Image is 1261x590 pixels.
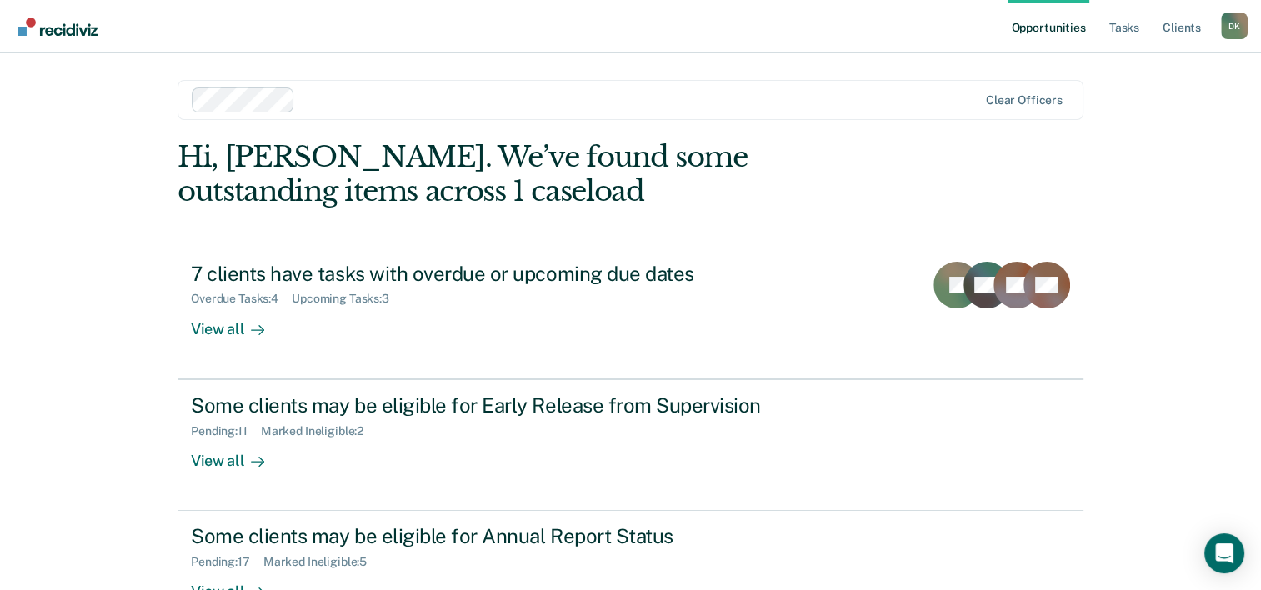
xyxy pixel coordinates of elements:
div: Overdue Tasks : 4 [191,292,292,306]
div: View all [191,437,284,470]
a: 7 clients have tasks with overdue or upcoming due datesOverdue Tasks:4Upcoming Tasks:3View all [178,248,1083,379]
a: Some clients may be eligible for Early Release from SupervisionPending:11Marked Ineligible:2View all [178,379,1083,511]
div: Some clients may be eligible for Annual Report Status [191,524,776,548]
div: Upcoming Tasks : 3 [292,292,403,306]
img: Recidiviz [18,17,98,36]
div: Some clients may be eligible for Early Release from Supervision [191,393,776,417]
div: View all [191,306,284,338]
div: D K [1221,12,1248,39]
button: Profile dropdown button [1221,12,1248,39]
div: 7 clients have tasks with overdue or upcoming due dates [191,262,776,286]
div: Open Intercom Messenger [1204,533,1244,573]
div: Pending : 17 [191,555,263,569]
div: Clear officers [986,93,1063,107]
div: Marked Ineligible : 5 [263,555,380,569]
div: Pending : 11 [191,424,261,438]
div: Hi, [PERSON_NAME]. We’ve found some outstanding items across 1 caseload [178,140,902,208]
div: Marked Ineligible : 2 [261,424,377,438]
